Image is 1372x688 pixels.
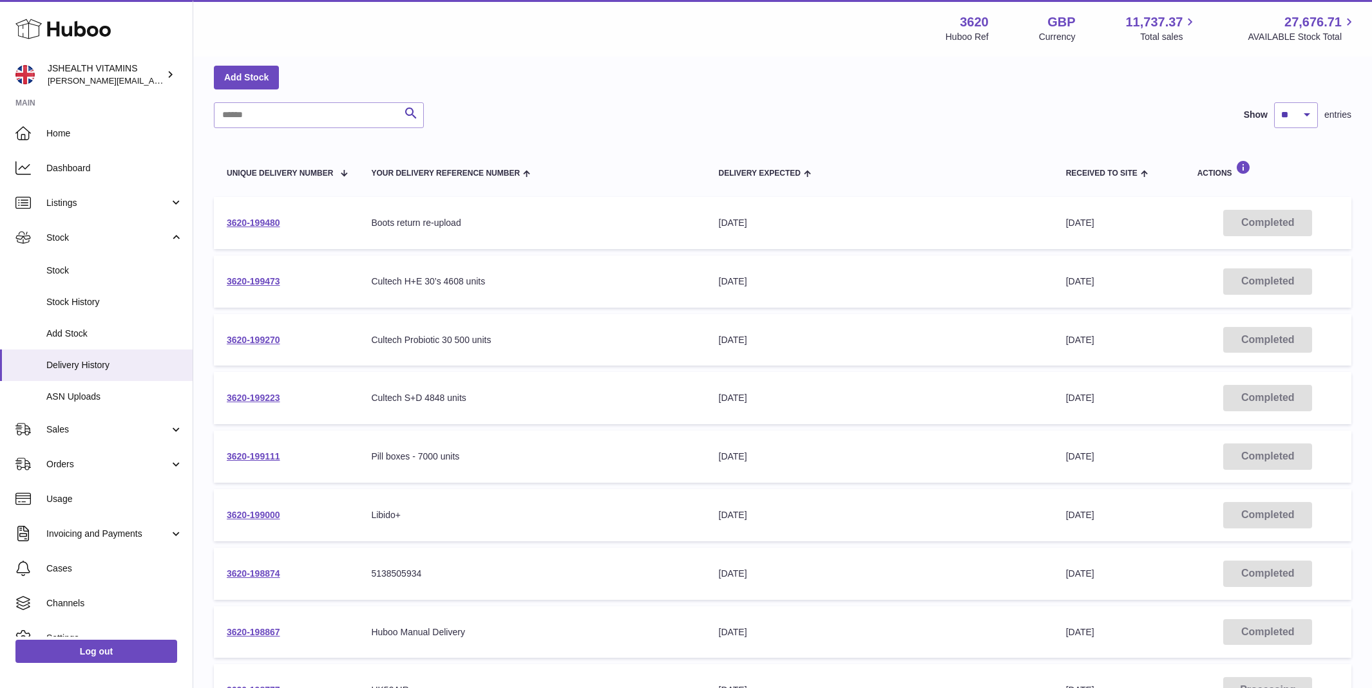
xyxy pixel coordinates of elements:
span: Invoicing and Payments [46,528,169,540]
a: 3620-199000 [227,510,280,520]
div: [DATE] [719,275,1040,288]
span: [DATE] [1066,393,1094,403]
a: Log out [15,640,177,663]
span: [DATE] [1066,276,1094,286]
span: Stock History [46,296,183,308]
strong: GBP [1047,14,1075,31]
div: [DATE] [719,451,1040,463]
span: Settings [46,632,183,644]
strong: 3620 [960,14,989,31]
div: Huboo Manual Delivery [371,626,692,638]
span: AVAILABLE Stock Total [1248,31,1357,43]
div: [DATE] [719,334,1040,346]
span: [PERSON_NAME][EMAIL_ADDRESS][DOMAIN_NAME] [48,75,258,86]
span: 11,737.37 [1125,14,1183,31]
div: Pill boxes - 7000 units [371,451,692,463]
span: Add Stock [46,328,183,340]
span: Received to Site [1066,169,1138,178]
span: [DATE] [1066,568,1094,579]
span: [DATE] [1066,218,1094,228]
img: francesca@jshealthvitamins.com [15,65,35,84]
a: 3620-199223 [227,393,280,403]
div: Huboo Ref [946,31,989,43]
span: Your Delivery Reference Number [371,169,520,178]
span: 27,676.71 [1284,14,1342,31]
div: Libido+ [371,509,692,521]
div: [DATE] [719,568,1040,580]
span: Dashboard [46,162,183,174]
div: [DATE] [719,217,1040,229]
div: [DATE] [719,509,1040,521]
span: Cases [46,562,183,575]
a: 11,737.37 Total sales [1125,14,1197,43]
span: [DATE] [1066,510,1094,520]
span: Orders [46,458,169,470]
label: Show [1244,109,1268,121]
span: [DATE] [1066,335,1094,345]
div: Boots return re-upload [371,217,692,229]
a: 3620-199480 [227,218,280,228]
a: 27,676.71 AVAILABLE Stock Total [1248,14,1357,43]
div: 5138505934 [371,568,692,580]
div: [DATE] [719,392,1040,404]
a: 3620-198874 [227,568,280,579]
span: Listings [46,197,169,209]
a: 3620-199473 [227,276,280,286]
span: Home [46,127,183,140]
span: [DATE] [1066,451,1094,461]
div: JSHEALTH VITAMINS [48,62,164,87]
div: Cultech Probiotic 30 500 units [371,334,692,346]
a: Add Stock [214,66,279,89]
span: Stock [46,232,169,244]
span: Channels [46,597,183,609]
span: Usage [46,493,183,505]
a: 3620-199111 [227,451,280,461]
a: 3620-199270 [227,335,280,345]
span: Delivery History [46,359,183,371]
a: 3620-198867 [227,627,280,637]
span: Unique Delivery Number [227,169,333,178]
span: ASN Uploads [46,391,183,403]
div: Currency [1039,31,1076,43]
div: [DATE] [719,626,1040,638]
div: Actions [1197,160,1339,178]
span: Sales [46,423,169,436]
div: Cultech H+E 30’s 4608 units [371,275,692,288]
span: Stock [46,265,183,277]
div: Cultech S+D 4848 units [371,392,692,404]
span: Delivery Expected [719,169,801,178]
span: Total sales [1140,31,1197,43]
span: entries [1324,109,1351,121]
span: [DATE] [1066,627,1094,637]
